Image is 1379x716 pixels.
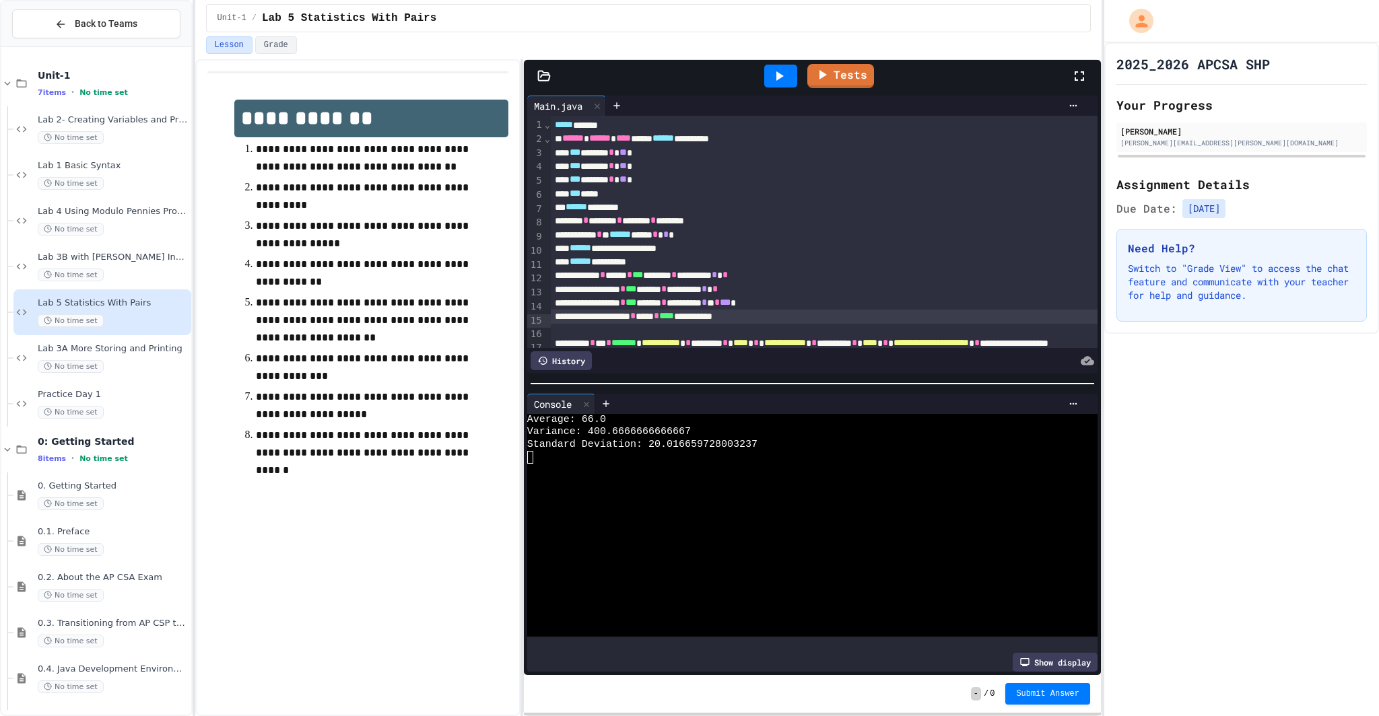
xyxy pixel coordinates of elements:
div: History [531,351,592,370]
button: Submit Answer [1005,683,1090,705]
span: 0.4. Java Development Environments [38,664,189,675]
span: No time set [38,268,104,281]
div: 13 [527,286,544,300]
div: Show display [1013,653,1098,672]
span: 0.3. Transitioning from AP CSP to AP CSA [38,618,189,629]
div: [PERSON_NAME][EMAIL_ADDRESS][PERSON_NAME][DOMAIN_NAME] [1120,138,1363,148]
span: Unit-1 [217,13,246,24]
span: No time set [38,314,104,327]
span: Submit Answer [1016,688,1079,699]
span: 0.2. About the AP CSA Exam [38,572,189,583]
span: No time set [38,543,104,556]
span: Average: 66.0 [527,414,606,426]
div: 8 [527,216,544,230]
div: 11 [527,258,544,273]
span: 0.1. Preface [38,526,189,538]
span: 7 items [38,88,66,97]
span: No time set [38,589,104,602]
div: 2 [527,133,544,147]
div: 17 [527,341,544,355]
div: 16 [527,328,544,341]
div: 15 [527,314,544,328]
h2: Your Progress [1116,96,1367,114]
span: Fold line [544,133,551,144]
span: [DATE] [1182,199,1225,218]
span: Lab 5 Statistics With Pairs [38,297,189,309]
span: / [984,688,988,699]
span: No time set [38,360,104,373]
div: 6 [527,188,544,203]
div: 10 [527,244,544,258]
div: 9 [527,230,544,244]
span: Lab 4 Using Modulo Pennies Program [38,206,189,217]
button: Back to Teams [12,9,180,38]
span: No time set [38,177,104,190]
span: Lab 3A More Storing and Printing [38,343,189,355]
span: Lab 3B with [PERSON_NAME] Input [38,252,189,263]
span: Due Date: [1116,201,1177,217]
span: Standard Deviation: 20.016659728003237 [527,439,758,451]
div: Console [527,397,578,411]
span: No time set [38,497,104,510]
span: Lab 2- Creating Variables and Printing [38,114,189,126]
span: Lab 1 Basic Syntax [38,160,189,172]
h2: Assignment Details [1116,175,1367,194]
span: 0. Getting Started [38,480,189,492]
div: My Account [1115,5,1157,36]
span: 0 [990,688,995,699]
iframe: chat widget [1267,604,1366,661]
span: No time set [38,406,104,419]
div: 7 [527,203,544,217]
span: • [71,453,74,464]
span: 0: Getting Started [38,435,189,448]
div: 3 [527,147,544,161]
div: 1 [527,118,544,133]
span: - [971,687,981,701]
span: Back to Teams [75,17,137,31]
h1: 2025_2026 APCSA SHP [1116,55,1270,73]
div: [PERSON_NAME] [1120,125,1363,137]
div: Console [527,394,595,414]
div: 4 [527,160,544,174]
span: No time set [38,680,104,693]
span: • [71,87,74,98]
div: 5 [527,174,544,188]
span: 8 items [38,454,66,463]
a: Tests [807,64,874,88]
span: No time set [38,223,104,236]
span: No time set [79,88,128,97]
iframe: chat widget [1322,662,1366,703]
span: / [252,13,257,24]
p: Switch to "Grade View" to access the chat feature and communicate with your teacher for help and ... [1128,262,1355,302]
span: Lab 5 Statistics With Pairs [262,10,436,26]
div: 14 [527,300,544,314]
span: Practice Day 1 [38,389,189,400]
div: 12 [527,272,544,286]
div: Main.java [527,99,589,113]
div: Main.java [527,96,606,116]
span: Unit-1 [38,69,189,81]
h3: Need Help? [1128,240,1355,256]
span: Variance: 400.6666666666667 [527,426,691,438]
button: Grade [255,36,297,54]
span: Fold line [544,119,551,130]
span: No time set [38,635,104,647]
button: Lesson [206,36,253,54]
span: No time set [38,131,104,144]
span: No time set [79,454,128,463]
